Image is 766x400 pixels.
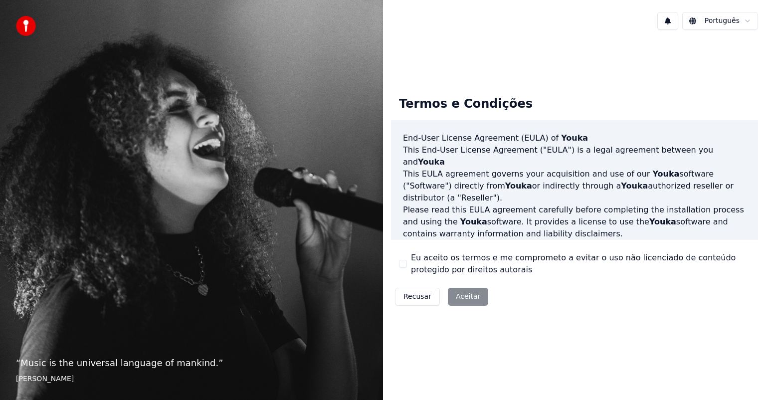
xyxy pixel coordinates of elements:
[652,169,679,179] span: Youka
[403,240,746,288] p: If you register for a free trial of the software, this EULA agreement will also govern that trial...
[649,217,676,226] span: Youka
[505,181,532,191] span: Youka
[16,16,36,36] img: youka
[403,144,746,168] p: This End-User License Agreement ("EULA") is a legal agreement between you and
[16,374,367,384] footer: [PERSON_NAME]
[411,252,750,276] label: Eu aceito os termos e me comprometo a evitar o uso não licenciado de conteúdo protegido por direi...
[391,88,541,120] div: Termos e Condições
[418,157,445,167] span: Youka
[16,356,367,370] p: “ Music is the universal language of mankind. ”
[395,288,440,306] button: Recusar
[621,181,648,191] span: Youka
[403,168,746,204] p: This EULA agreement governs your acquisition and use of our software ("Software") directly from o...
[561,133,588,143] span: Youka
[403,132,746,144] h3: End-User License Agreement (EULA) of
[403,204,746,240] p: Please read this EULA agreement carefully before completing the installation process and using th...
[460,217,487,226] span: Youka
